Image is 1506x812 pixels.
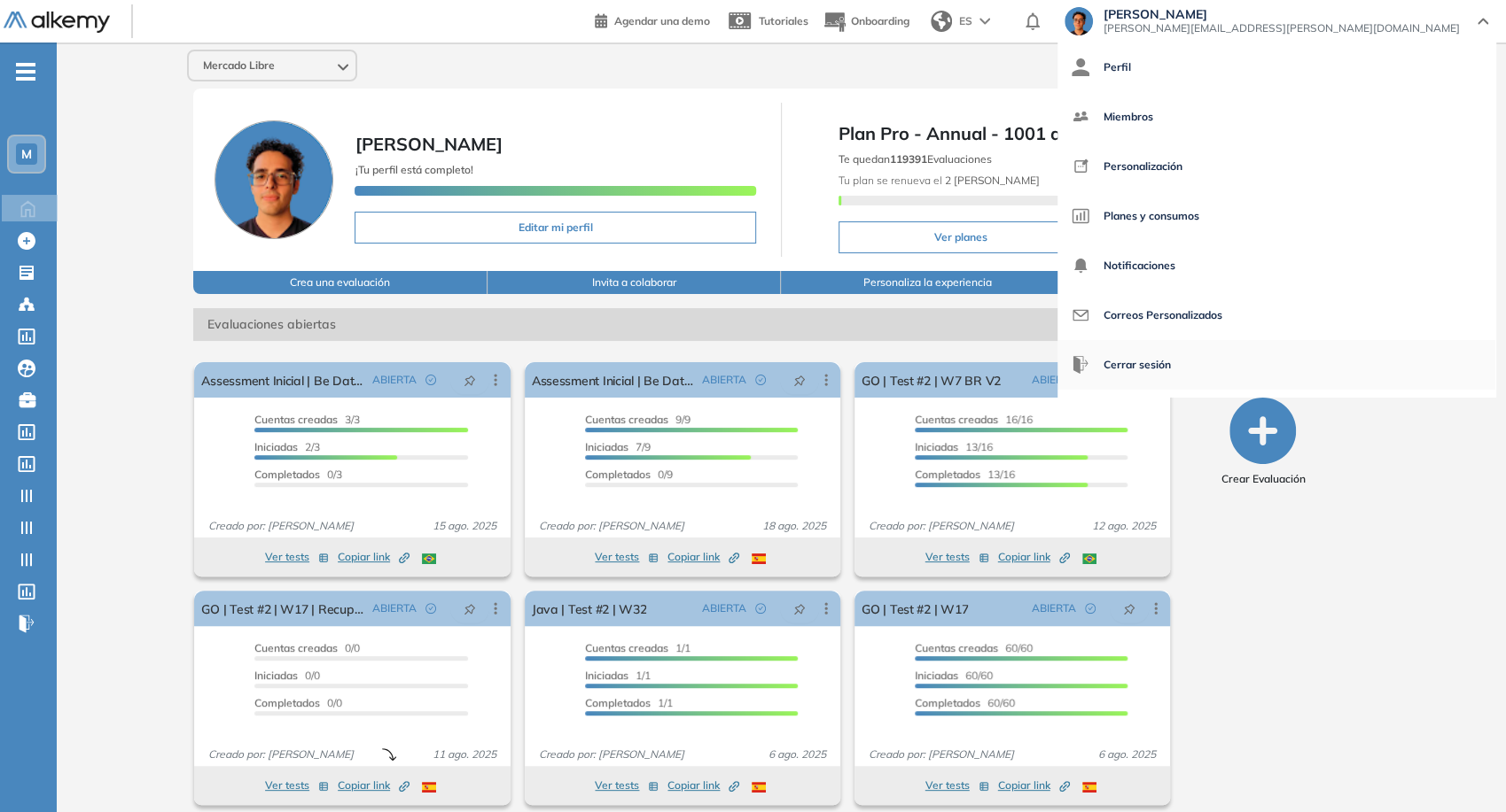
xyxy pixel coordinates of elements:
[193,271,488,294] button: Crea una evaluación
[585,413,691,426] span: 9/9
[1104,294,1222,336] span: Correos Personalizados
[702,372,746,388] span: ABIERTA
[1104,244,1175,287] span: Notificaciones
[585,468,651,481] span: Completados
[532,746,691,762] span: Creado por: [PERSON_NAME]
[702,600,746,616] span: ABIERTA
[585,696,651,709] span: Completados
[1104,46,1131,89] span: Perfil
[915,696,1015,709] span: 60/60
[1085,603,1096,614] span: check-circle
[425,603,436,614] span: check-circle
[915,468,1015,481] span: 13/16
[931,11,952,32] img: world
[793,601,806,615] span: pushpin
[752,782,766,793] img: ESP
[338,546,410,568] button: Copiar link
[862,362,1001,398] a: GO | Test #2 | W7 BR V2
[595,9,710,30] a: Agendar una demo
[998,546,1070,568] button: Copiar link
[1072,96,1481,138] a: Miembros
[890,152,927,166] b: 119391
[915,468,980,481] span: Completados
[265,546,329,568] button: Ver tests
[254,468,342,481] span: 0/3
[201,591,364,626] a: GO | Test #2 | W17 | Recuperatorio
[201,518,361,534] span: Creado por: [PERSON_NAME]
[862,518,1021,534] span: Creado por: [PERSON_NAME]
[585,641,691,654] span: 1/1
[915,413,998,426] span: Cuentas creadas
[254,440,298,453] span: Iniciadas
[1072,58,1089,76] img: icon
[614,14,710,27] span: Agendar una demo
[780,594,819,623] button: pushpin
[585,440,651,453] span: 7/9
[1110,594,1149,623] button: pushpin
[667,775,739,796] button: Copiar link
[839,221,1082,253] button: Ver planes
[254,413,360,426] span: 3/3
[1085,518,1163,534] span: 12 ago. 2025
[254,468,320,481] span: Completados
[839,152,992,166] span: Te quedan Evaluaciones
[759,14,808,27] span: Tutoriales
[780,366,819,394] button: pushpin
[915,641,998,654] span: Cuentas creadas
[915,641,1033,654] span: 60/60
[915,440,993,453] span: 13/16
[781,271,1075,294] button: Personaliza la experiencia
[425,746,503,762] span: 11 ago. 2025
[1104,21,1460,35] span: [PERSON_NAME][EMAIL_ADDRESS][PERSON_NAME][DOMAIN_NAME]
[254,641,360,654] span: 0/0
[1072,108,1089,126] img: icon
[21,147,32,161] span: M
[254,669,320,682] span: 0/0
[254,696,342,709] span: 0/0
[839,120,1345,147] span: Plan Pro - Annual - 1001 a +
[585,696,673,709] span: 1/1
[1082,553,1096,564] img: BRA
[915,669,958,682] span: Iniciadas
[450,594,489,623] button: pushpin
[667,546,739,568] button: Copiar link
[915,413,1033,426] span: 16/16
[338,549,410,565] span: Copiar link
[355,163,472,176] span: ¡Tu perfil está completo!
[532,518,691,534] span: Creado por: [PERSON_NAME]
[1072,306,1089,324] img: icon
[761,746,833,762] span: 6 ago. 2025
[1104,7,1460,21] span: [PERSON_NAME]
[585,413,668,426] span: Cuentas creadas
[203,58,275,73] span: Mercado Libre
[201,362,364,398] a: Assessment Inicial | Be Data Driven CX W1 [PORT]
[793,373,806,387] span: pushpin
[755,603,766,614] span: check-circle
[254,669,298,682] span: Iniciadas
[1032,600,1076,616] span: ABIERTA
[823,3,909,41] button: Onboarding
[4,12,110,34] img: Logo
[925,775,989,796] button: Ver tests
[1072,257,1089,275] img: icon
[372,600,417,616] span: ABIERTA
[998,775,1070,796] button: Copiar link
[450,366,489,394] button: pushpin
[254,413,338,426] span: Cuentas creadas
[1072,145,1481,188] a: Personalización
[422,782,436,793] img: ESP
[755,518,833,534] span: 18 ago. 2025
[1072,195,1481,237] a: Planes y consumos
[488,271,782,294] button: Invita a colaborar
[16,70,35,73] i: -
[1104,96,1153,138] span: Miembros
[959,13,972,29] span: ES
[532,362,695,398] a: Assessment Inicial | Be Data Driven CX W1 [HISP]
[667,777,739,793] span: Copiar link
[254,641,338,654] span: Cuentas creadas
[425,375,436,385] span: check-circle
[265,775,329,796] button: Ver tests
[1072,356,1089,374] img: icon
[755,375,766,385] span: check-circle
[1104,195,1199,237] span: Planes y consumos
